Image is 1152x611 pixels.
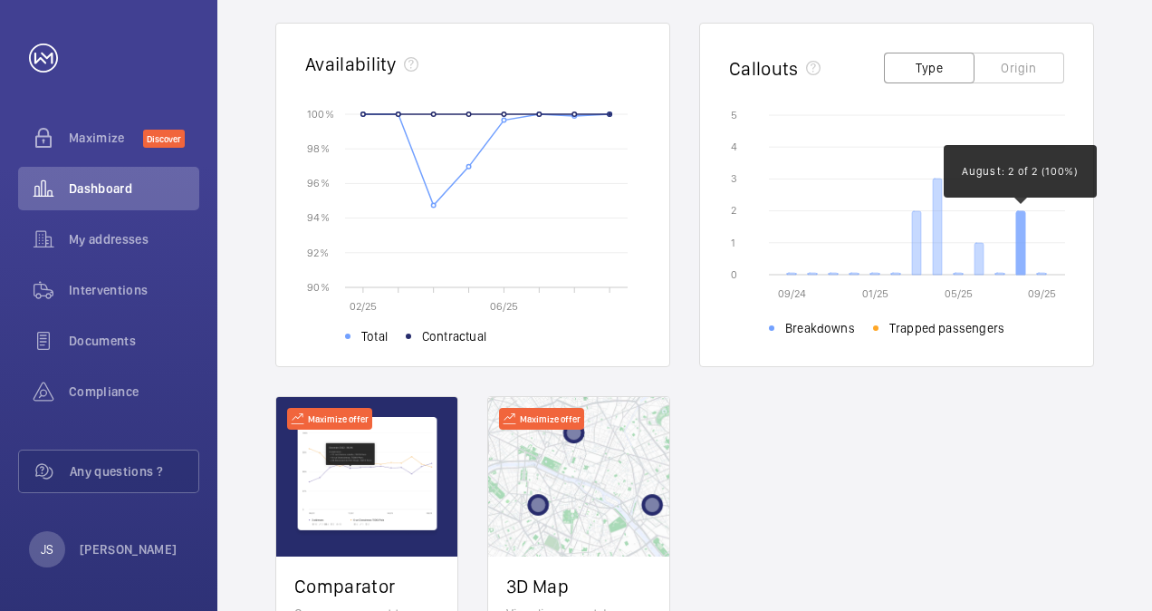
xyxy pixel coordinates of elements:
span: Dashboard [69,179,199,198]
text: 90 % [307,280,330,293]
text: 06/25 [490,300,518,313]
span: Trapped passengers [889,319,1004,337]
text: 5 [731,109,737,121]
text: 1 [731,237,735,249]
text: 02/25 [350,300,377,313]
div: Maximize offer [287,408,372,430]
h2: Comparator [294,575,439,597]
span: Discover [143,130,185,148]
span: Documents [69,332,199,350]
text: 100 % [307,107,334,120]
text: 98 % [307,142,330,155]
text: 05/25 [945,287,973,300]
p: JS [41,540,53,558]
text: 96 % [307,177,330,189]
text: 09/25 [1028,287,1056,300]
h2: Callouts [729,57,799,80]
span: Compliance [69,383,199,401]
button: Type [884,53,974,83]
h2: Availability [305,53,397,75]
text: 94 % [307,211,330,224]
span: Interventions [69,281,199,299]
span: Total [361,327,388,345]
text: 4 [731,141,737,153]
text: 09/24 [778,287,806,300]
span: My addresses [69,230,199,248]
span: Any questions ? [70,462,198,480]
span: Breakdowns [785,319,855,337]
div: Maximize offer [499,408,584,430]
p: [PERSON_NAME] [80,540,178,558]
text: 0 [731,268,737,281]
button: Origin [974,53,1064,83]
text: 92 % [307,246,329,258]
span: Contractual [422,327,486,345]
h2: 3D Map [506,575,651,597]
span: Maximize [69,129,143,147]
text: 2 [731,204,736,217]
text: 01/25 [862,287,888,300]
text: 3 [731,172,737,185]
